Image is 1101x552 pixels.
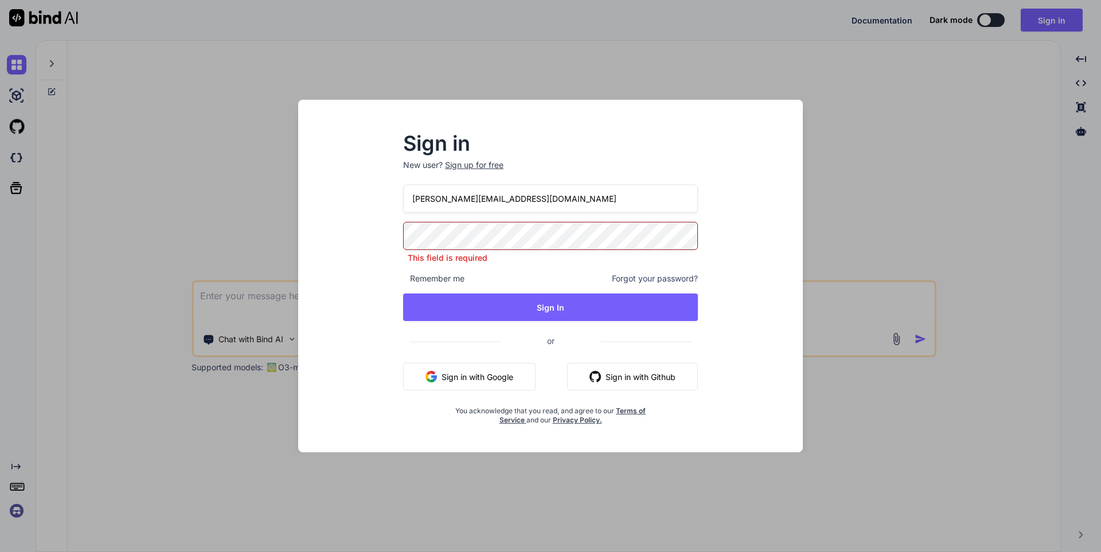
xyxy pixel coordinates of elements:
[403,252,698,264] p: This field is required
[499,406,646,424] a: Terms of Service
[403,293,698,321] button: Sign In
[403,185,698,213] input: Login or Email
[403,273,464,284] span: Remember me
[425,371,437,382] img: google
[589,371,601,382] img: github
[445,159,503,171] div: Sign up for free
[553,416,602,424] a: Privacy Policy.
[403,134,698,152] h2: Sign in
[567,363,698,390] button: Sign in with Github
[501,327,600,355] span: or
[403,159,698,185] p: New user?
[612,273,698,284] span: Forgot your password?
[403,363,536,390] button: Sign in with Google
[452,400,649,425] div: You acknowledge that you read, and agree to our and our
